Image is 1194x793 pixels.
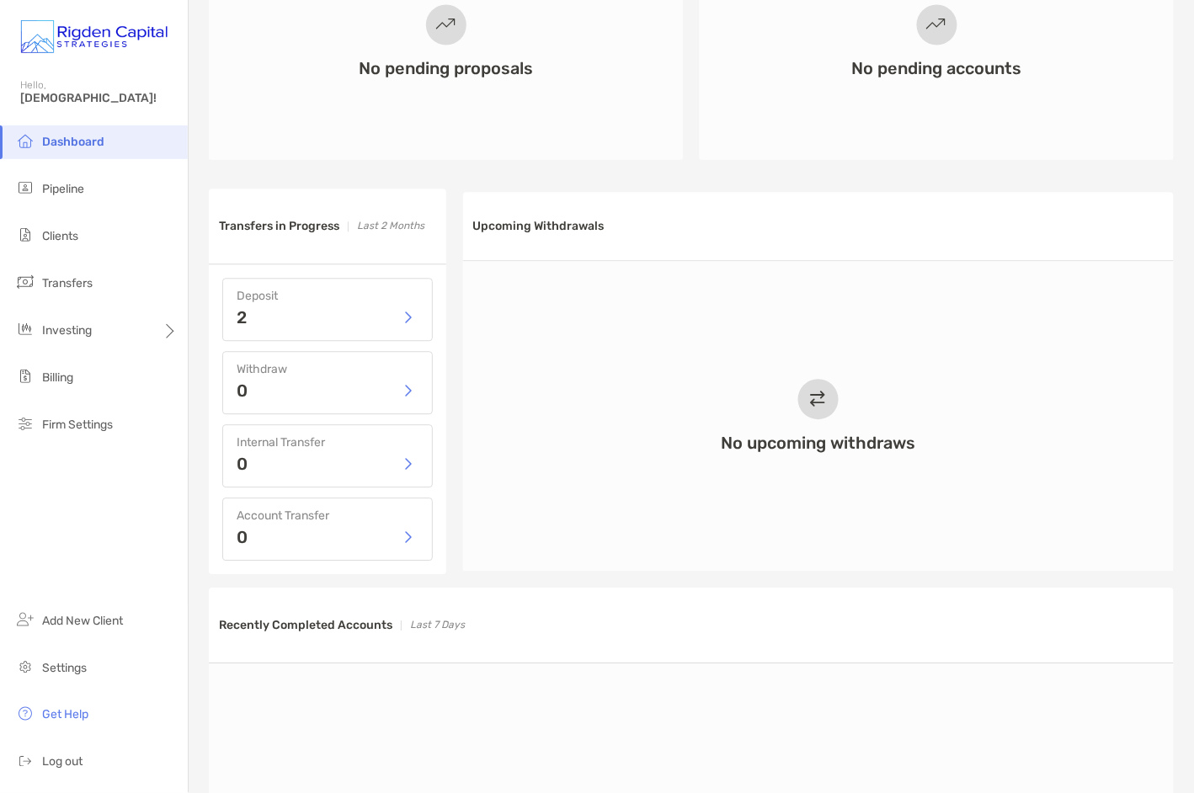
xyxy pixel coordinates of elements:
img: firm-settings icon [15,413,35,434]
span: Transfers [42,276,93,290]
img: get-help icon [15,704,35,724]
span: Pipeline [42,182,84,196]
h3: Transfers in Progress [219,220,339,234]
span: Investing [42,323,92,338]
p: Last 2 Months [357,216,424,237]
span: Log out [42,755,83,769]
span: Get Help [42,708,88,722]
p: 0 [237,383,248,400]
h4: Internal Transfer [237,436,418,450]
p: Last 7 Days [410,615,465,636]
h4: Withdraw [237,363,418,377]
img: settings icon [15,657,35,677]
img: logout icon [15,751,35,771]
span: Clients [42,229,78,243]
span: Add New Client [42,614,123,628]
img: dashboard icon [15,130,35,151]
span: Dashboard [42,135,104,149]
h3: Upcoming Withdrawals [473,220,605,234]
h3: Recently Completed Accounts [219,619,392,633]
h3: No pending accounts [852,59,1022,79]
h3: No upcoming withdraws [721,434,915,454]
img: Zoe Logo [20,7,168,67]
img: investing icon [15,319,35,339]
span: Firm Settings [42,418,113,432]
h4: Deposit [237,290,418,304]
img: pipeline icon [15,178,35,198]
img: clients icon [15,225,35,245]
h4: Account Transfer [237,509,418,524]
p: 0 [237,456,248,473]
h3: No pending proposals [359,59,533,79]
img: add_new_client icon [15,609,35,630]
span: Settings [42,661,87,675]
img: billing icon [15,366,35,386]
p: 2 [237,310,247,327]
img: transfers icon [15,272,35,292]
span: Billing [42,370,73,385]
p: 0 [237,530,248,546]
span: [DEMOGRAPHIC_DATA]! [20,91,178,105]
